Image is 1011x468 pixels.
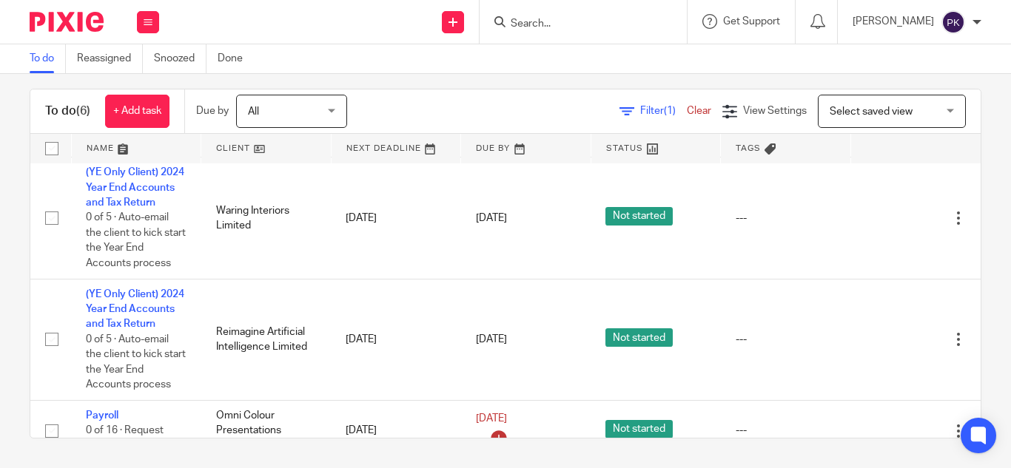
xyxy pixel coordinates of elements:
p: [PERSON_NAME] [853,14,934,29]
span: View Settings [743,106,807,116]
span: Not started [605,207,673,225]
span: Select saved view [830,106,913,117]
a: + Add task [105,95,169,128]
span: All [248,106,259,117]
a: Reassigned [77,44,143,73]
span: [DATE] [476,334,507,345]
a: (YE Only Client) 2024 Year End Accounts and Tax Return [86,167,184,208]
td: Waring Interiors Limited [201,157,332,279]
span: 0 of 16 · Request payroll changes [86,425,164,451]
img: Pixie [30,12,104,32]
td: [DATE] [331,279,461,400]
span: (6) [76,105,90,117]
a: Payroll [86,410,118,421]
div: --- [736,332,836,347]
a: (YE Only Client) 2024 Year End Accounts and Tax Return [86,289,184,330]
span: 0 of 5 · Auto-email the client to kick start the Year End Accounts process [86,334,186,390]
a: Done [218,44,254,73]
span: [DATE] [476,414,507,424]
span: Get Support [723,16,780,27]
span: Tags [736,144,761,152]
td: Reimagine Artificial Intelligence Limited [201,279,332,400]
td: Omni Colour Presentations Limited [201,400,332,461]
div: --- [736,211,836,225]
span: Not started [605,328,673,347]
span: [DATE] [476,213,507,223]
img: svg%3E [941,10,965,34]
a: Snoozed [154,44,206,73]
td: [DATE] [331,157,461,279]
a: Clear [687,106,711,116]
h1: To do [45,104,90,119]
div: --- [736,423,836,438]
span: (1) [664,106,676,116]
span: Filter [640,106,687,116]
span: Not started [605,420,673,438]
span: 0 of 5 · Auto-email the client to kick start the Year End Accounts process [86,213,186,269]
td: [DATE] [331,400,461,461]
p: Due by [196,104,229,118]
input: Search [509,18,642,31]
a: To do [30,44,66,73]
